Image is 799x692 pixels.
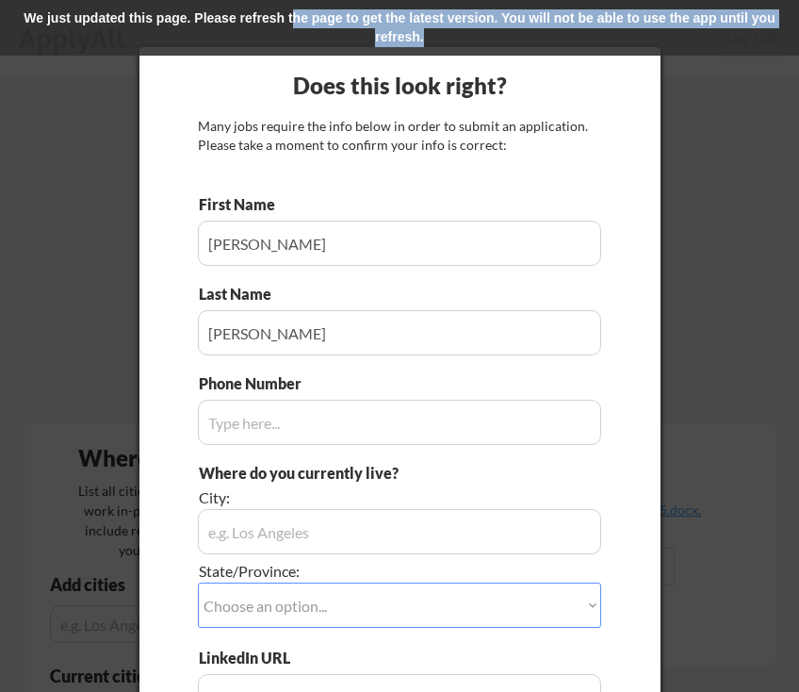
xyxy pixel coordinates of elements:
div: Many jobs require the info below in order to submit an application. Please take a moment to confi... [198,117,601,154]
div: Where do you currently live? [199,463,496,484]
div: LinkedIn URL [199,648,339,668]
div: State/Province: [199,561,496,582]
div: Last Name [199,284,290,305]
div: City: [199,487,496,508]
input: e.g. Los Angeles [198,509,601,554]
div: Does this look right? [139,70,660,102]
div: Phone Number [199,373,312,394]
input: Type here... [198,400,601,445]
div: First Name [199,194,290,215]
input: Type here... [198,310,601,355]
input: Type here... [198,221,601,266]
